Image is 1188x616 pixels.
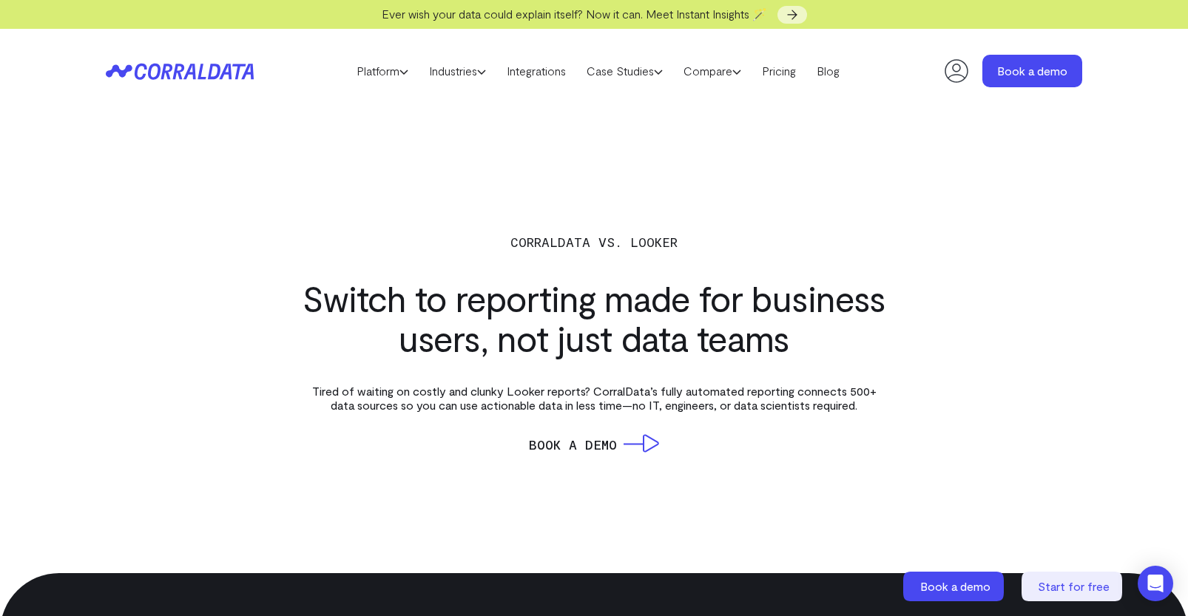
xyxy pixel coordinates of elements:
a: Blog [806,60,850,82]
span: Book a demo [920,579,990,593]
a: Platform [346,60,419,82]
a: Book a Demo [529,434,659,455]
a: Compare [673,60,752,82]
div: Open Intercom Messenger [1138,566,1173,601]
span: Start for free [1038,579,1110,593]
a: Case Studies [576,60,673,82]
span: Ever wish your data could explain itself? Now it can. Meet Instant Insights 🪄 [382,7,767,21]
a: Pricing [752,60,806,82]
a: Integrations [496,60,576,82]
a: Start for free [1022,572,1125,601]
a: Industries [419,60,496,82]
a: Book a demo [903,572,1007,601]
h1: Switch to reporting made for business users, not just data teams [291,278,897,358]
p: CorralData vs. Looker [291,231,897,252]
p: Tired of waiting on costly and clunky Looker reports? CorralData’s fully automated reporting conn... [306,384,882,412]
a: Book a demo [982,55,1082,87]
